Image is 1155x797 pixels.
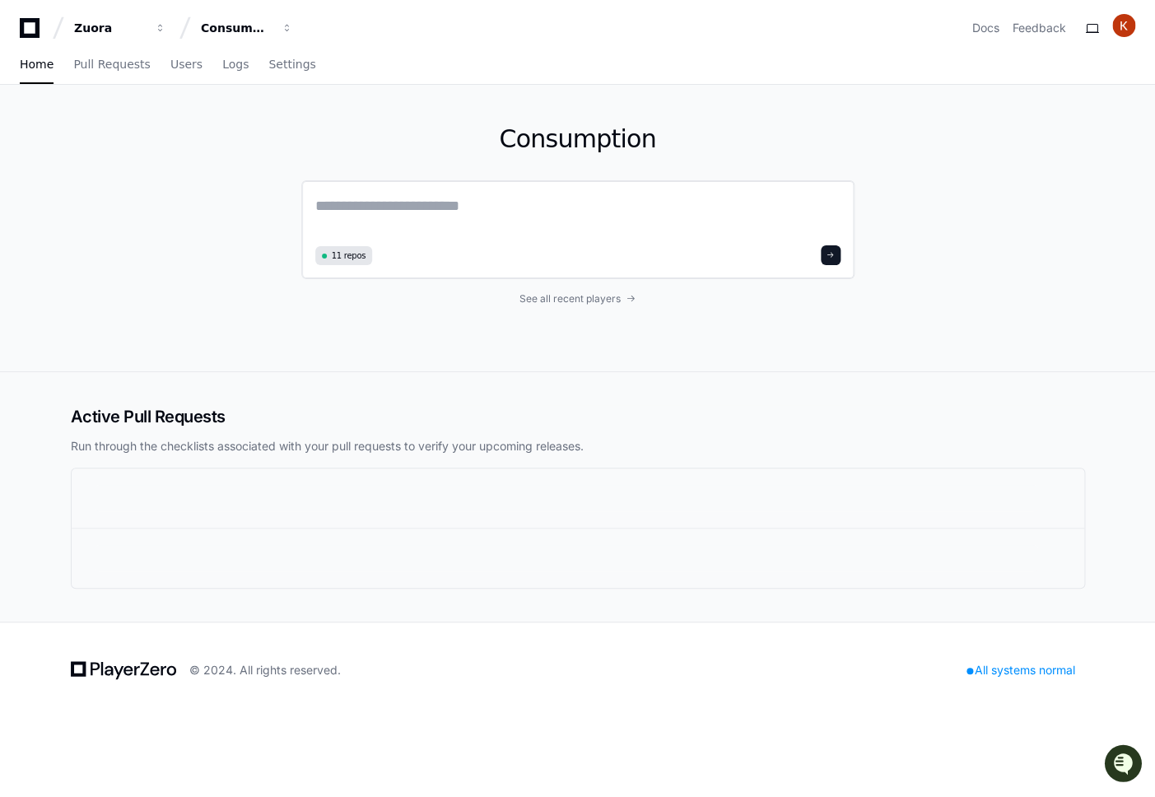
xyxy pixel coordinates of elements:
a: Users [170,46,203,84]
div: Welcome [16,66,300,92]
img: PlayerZero [16,16,49,49]
a: Powered byPylon [116,172,199,185]
h1: Consumption [301,124,855,154]
a: Home [20,46,54,84]
div: Start new chat [56,123,270,139]
div: We're available if you need us! [56,139,208,152]
p: Run through the checklists associated with your pull requests to verify your upcoming releases. [71,438,1085,454]
span: Logs [222,59,249,69]
button: Start new chat [280,128,300,147]
span: Pull Requests [73,59,150,69]
a: Docs [972,20,999,36]
iframe: Open customer support [1102,743,1147,787]
span: Pylon [164,173,199,185]
img: ACg8ocIO7jtkWN8S2iLRBR-u1BMcRY5-kg2T8U2dj_CWIxGKEUqXVg=s96-c [1112,14,1135,37]
span: Home [20,59,54,69]
span: 11 repos [332,249,366,262]
span: Users [170,59,203,69]
div: Zuora [74,20,145,36]
a: See all recent players [301,292,855,305]
h2: Active Pull Requests [71,405,1085,428]
div: All systems normal [957,659,1085,682]
a: Settings [268,46,315,84]
a: Logs [222,46,249,84]
div: © 2024. All rights reserved. [189,662,341,678]
button: Zuora [68,13,173,43]
a: Pull Requests [73,46,150,84]
span: Settings [268,59,315,69]
button: Consumption [194,13,300,43]
span: See all recent players [519,292,621,305]
div: Consumption [201,20,272,36]
button: Feedback [1013,20,1066,36]
img: 1756235613930-3d25f9e4-fa56-45dd-b3ad-e072dfbd1548 [16,123,46,152]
